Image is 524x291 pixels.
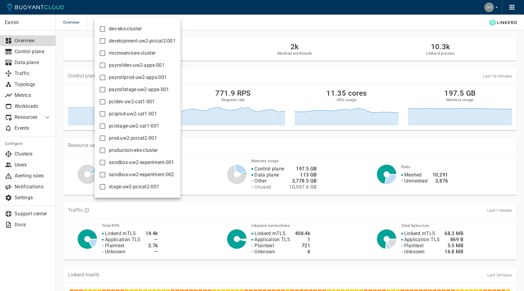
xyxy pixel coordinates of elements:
span: pcistage-uw2-cat1-001 [109,123,159,129]
span: payrolldev-uw2-apps-001 [109,62,165,68]
span: payrollstage-uw2-apps-001 [109,87,169,93]
span: development-uw2-pcicat2-001 [109,38,176,44]
span: production-eks-cluster [109,147,158,153]
span: microservices-cluster [109,50,156,56]
span: pciprod-uw2-cat1-001 [109,111,157,117]
span: pcidev-uw2-cat1-001 [109,99,155,105]
span: sandbox-uw2-experiment-002 [109,172,174,178]
span: stage-uw2-pcicat2-001 [109,184,159,190]
span: dev-eks-cluster [109,26,142,32]
span: sandbox-uw2-experiment-001 [109,159,174,166]
span: prod-uw2-pcicat2-001 [109,135,157,141]
span: payrollprod-uw2-apps-001 [109,74,167,80]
